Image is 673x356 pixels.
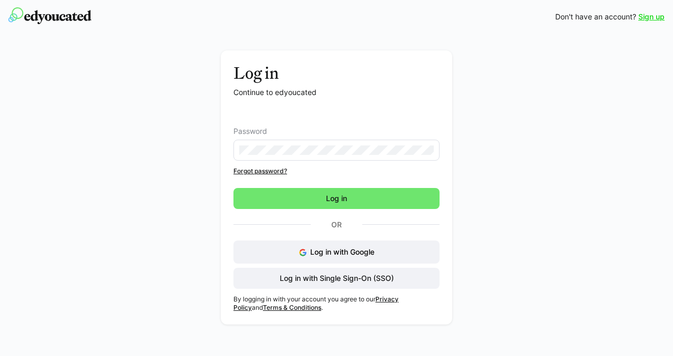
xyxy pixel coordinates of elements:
p: Continue to edyoucated [233,87,440,98]
span: Log in [324,193,349,204]
span: Don't have an account? [555,12,636,22]
p: Or [311,217,362,232]
button: Log in with Google [233,240,440,264]
a: Forgot password? [233,167,440,175]
p: By logging in with your account you agree to our and . [233,295,440,312]
a: Terms & Conditions [263,303,321,311]
a: Sign up [638,12,665,22]
span: Log in with Single Sign-On (SSO) [278,273,395,284]
button: Log in [233,188,440,209]
span: Log in with Google [310,247,374,256]
h3: Log in [233,63,440,83]
span: Password [233,127,267,135]
img: edyoucated [8,7,91,24]
button: Log in with Single Sign-On (SSO) [233,268,440,289]
a: Privacy Policy [233,295,399,311]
